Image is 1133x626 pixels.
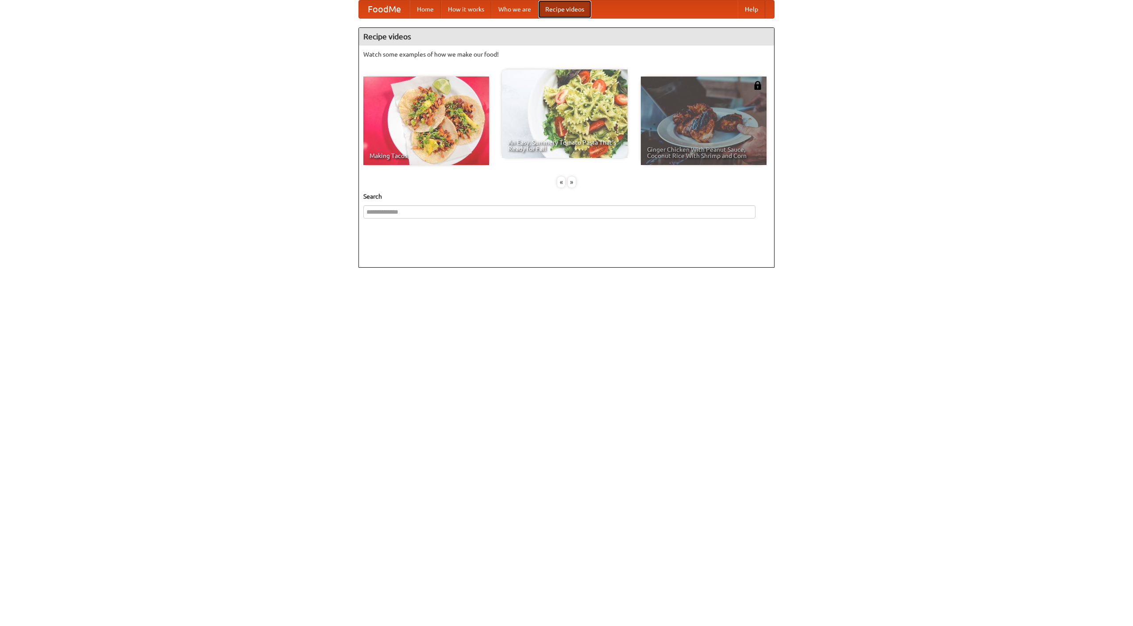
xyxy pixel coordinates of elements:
a: Home [410,0,441,18]
a: Who we are [491,0,538,18]
img: 483408.png [753,81,762,90]
a: An Easy, Summery Tomato Pasta That's Ready for Fall [502,69,628,158]
div: » [568,177,576,188]
a: Help [738,0,765,18]
span: Making Tacos [370,153,483,159]
a: FoodMe [359,0,410,18]
a: Recipe videos [538,0,591,18]
span: An Easy, Summery Tomato Pasta That's Ready for Fall [508,139,621,152]
h4: Recipe videos [359,28,774,46]
div: « [557,177,565,188]
a: How it works [441,0,491,18]
h5: Search [363,192,770,201]
p: Watch some examples of how we make our food! [363,50,770,59]
a: Making Tacos [363,77,489,165]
